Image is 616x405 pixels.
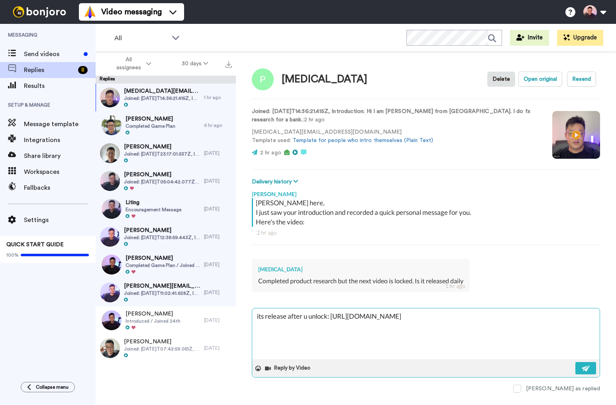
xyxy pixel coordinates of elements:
[102,310,122,330] img: df874264-a209-4c50-a142-05e5037030dc-thumb.jpg
[526,385,600,393] div: [PERSON_NAME] as replied
[124,234,200,241] span: Joined: [DATE]T12:38:59.443Z, Introduction: Hi. I am [PERSON_NAME]. From [GEOGRAPHIC_DATA]. I was...
[24,135,96,145] span: Integrations
[124,338,200,346] span: [PERSON_NAME]
[292,138,433,143] a: Template for people who intro themselves (Plain Text)
[100,88,120,107] img: 930d1414-f800-45b4-b31f-7fa89126ead2-thumb.jpg
[36,384,69,390] span: Collapse menu
[256,198,598,227] div: [PERSON_NAME] here, I just saw your introduction and recorded a quick personal message for you. H...
[96,111,236,139] a: [PERSON_NAME]Completed Game Plan6 hr ago
[204,178,232,184] div: [DATE]
[96,306,236,334] a: [PERSON_NAME]Introduced / Joined 24th[DATE]
[124,151,200,157] span: Joined: [DATE]T23:17:01.537Z, Introduction: Hi [PERSON_NAME], Im [PERSON_NAME] from SG and am cur...
[24,49,80,59] span: Send videos
[252,107,540,124] p: : 2 hr ago
[445,282,465,290] div: 1 hr ago
[204,234,232,240] div: [DATE]
[258,265,463,273] div: [MEDICAL_DATA]
[204,345,232,351] div: [DATE]
[78,66,88,74] div: 8
[124,226,200,234] span: [PERSON_NAME]
[582,365,590,372] img: send-white.svg
[96,76,236,84] div: Replies
[24,119,96,129] span: Message template
[167,56,224,71] button: 30 days
[124,282,200,290] span: [PERSON_NAME][EMAIL_ADDRESS][DOMAIN_NAME]
[6,252,19,258] span: 100%
[126,318,180,324] span: Introduced / Joined 24th
[24,81,96,91] span: Results
[24,167,96,177] span: Workspaces
[252,68,274,90] img: Image of Petechia
[124,346,200,352] span: Joined: [DATE]T07:42:59.051Z, Introduction: Hi I’m [PERSON_NAME] from SG. I do real estate busine...
[101,6,162,18] span: Video messaging
[226,61,232,68] img: export.svg
[21,382,75,392] button: Collapse menu
[112,56,145,72] span: All assignees
[204,94,232,101] div: 1 hr ago
[126,199,181,206] span: Liting
[124,143,200,151] span: [PERSON_NAME]
[84,6,96,18] img: vm-color.svg
[114,33,168,43] span: All
[100,282,120,302] img: fce0e359-3ad7-4a91-a196-5baee16294b9-thumb.jpg
[264,362,313,374] button: Reply by Video
[102,255,122,275] img: e2ab80b6-6462-454b-a9dd-d1f6f2996ee4-thumb.jpg
[126,115,175,123] span: [PERSON_NAME]
[204,122,232,129] div: 6 hr ago
[6,242,64,247] span: QUICK START GUIDE
[24,215,96,225] span: Settings
[102,199,122,219] img: 5771e908-08d3-496f-9e73-d2a26ee4da02-thumb.jpg
[126,123,175,129] span: Completed Game Plan
[102,115,122,135] img: 16b96350-813e-49a0-9921-e42c7a640e92-thumb.jpg
[252,128,540,145] p: [MEDICAL_DATA][EMAIL_ADDRESS][DOMAIN_NAME] Template used:
[97,53,167,75] button: All assignees
[257,229,595,237] div: 2 hr ago
[282,74,367,85] div: [MEDICAL_DATA]
[100,338,120,358] img: f2314de3-9116-4ec1-af85-d626046a835b-thumb.jpg
[96,167,236,195] a: [PERSON_NAME]Joined: [DATE]T05:04:42.077Z, Introduction: Hi, i'm [PERSON_NAME], a property agent....
[96,278,236,306] a: [PERSON_NAME][EMAIL_ADDRESS][DOMAIN_NAME]Joined: [DATE]T11:02:41.628Z, Introduction: Hi! I’m Ragu...
[204,289,232,296] div: [DATE]
[24,151,96,161] span: Share library
[96,195,236,223] a: LitingEncouragement Message[DATE]
[518,72,562,87] button: Open original
[124,95,200,101] span: Joined: [DATE]T14:36:21.415Z, Introduction: Hi I am [PERSON_NAME] from [GEOGRAPHIC_DATA]. I do fx...
[96,251,236,278] a: [PERSON_NAME]Completed Game Plan / Joined 21st[DATE]
[252,186,600,198] div: [PERSON_NAME]
[100,143,120,163] img: 2bfeec0d-413e-4275-b01a-c0c510d6474f-thumb.jpg
[96,84,236,111] a: [MEDICAL_DATA][EMAIL_ADDRESS][DOMAIN_NAME]Joined: [DATE]T14:36:21.415Z, Introduction: Hi I am [PE...
[10,6,69,18] img: bj-logo-header-white.svg
[124,171,200,179] span: [PERSON_NAME]
[204,317,232,323] div: [DATE]
[510,30,549,46] button: Invite
[567,72,596,87] button: Resend
[126,254,200,262] span: [PERSON_NAME]
[204,206,232,212] div: [DATE]
[252,109,530,123] strong: Joined: [DATE]T14:36:21.415Z, Introduction: Hi I am [PERSON_NAME] from [GEOGRAPHIC_DATA]. I do fx...
[100,227,120,247] img: ab24f1e4-0ff5-4128-8c78-f195fc27dfba-thumb.jpg
[96,223,236,251] a: [PERSON_NAME]Joined: [DATE]T12:38:59.443Z, Introduction: Hi. I am [PERSON_NAME]. From [GEOGRAPHIC...
[260,150,281,156] span: 2 hr ago
[487,72,515,87] button: Delete
[96,334,236,362] a: [PERSON_NAME]Joined: [DATE]T07:42:59.051Z, Introduction: Hi I’m [PERSON_NAME] from SG. I do real ...
[252,177,300,186] button: Delivery history
[126,310,180,318] span: [PERSON_NAME]
[96,139,236,167] a: [PERSON_NAME]Joined: [DATE]T23:17:01.537Z, Introduction: Hi [PERSON_NAME], Im [PERSON_NAME] from ...
[223,58,234,70] button: Export all results that match these filters now.
[557,30,603,46] button: Upgrade
[252,308,600,359] textarea: its release after u unlock: [URL][DOMAIN_NAME]
[124,87,200,95] span: [MEDICAL_DATA][EMAIL_ADDRESS][DOMAIN_NAME]
[124,179,200,185] span: Joined: [DATE]T05:04:42.077Z, Introduction: Hi, i'm [PERSON_NAME], a property agent. Looking forw...
[258,276,463,286] div: Completed product research but the next video is locked. Is it released daily
[124,290,200,296] span: Joined: [DATE]T11:02:41.628Z, Introduction: Hi! I’m Ragu from [GEOGRAPHIC_DATA]. I’m very keen on...
[204,150,232,156] div: [DATE]
[100,171,120,191] img: a52b00f4-c5a2-4fb7-82fc-efbe59c8fb7e-thumb.jpg
[24,65,75,75] span: Replies
[24,183,96,193] span: Fallbacks
[204,261,232,268] div: [DATE]
[126,206,181,213] span: Encouragement Message
[126,262,200,269] span: Completed Game Plan / Joined 21st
